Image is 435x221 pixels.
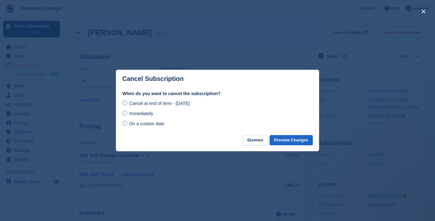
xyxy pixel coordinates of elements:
span: Immediately [129,111,153,116]
p: Cancel Subscription [122,75,184,82]
input: On a custom date [122,121,127,126]
input: Cancel at end of term - [DATE] [122,101,127,106]
span: Cancel at end of term - [DATE] [129,101,190,106]
button: Preview Changes [270,135,313,146]
span: On a custom date [129,121,164,126]
input: Immediately [122,111,127,116]
label: When do you want to cancel the subscription? [122,90,313,97]
button: Dismiss [243,135,268,146]
button: close [418,6,429,16]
